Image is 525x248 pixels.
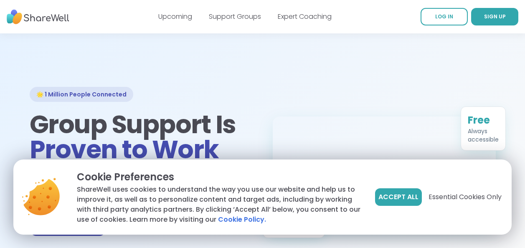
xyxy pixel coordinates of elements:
img: ShareWell Nav Logo [7,5,69,28]
p: ShareWell uses cookies to understand the way you use our website and help us to improve it, as we... [77,185,362,225]
a: Expert Coaching [278,12,332,21]
p: Cookie Preferences [77,170,362,185]
h1: Group Support Is [30,112,253,162]
a: Upcoming [158,12,192,21]
div: Free [468,114,499,127]
span: LOG IN [435,13,453,20]
span: Essential Cookies Only [429,192,502,202]
a: SIGN UP [471,8,518,25]
div: Always accessible [468,127,499,144]
span: Proven to Work [30,132,219,167]
span: SIGN UP [484,13,506,20]
span: Accept All [378,192,418,202]
button: Accept All [375,188,422,206]
a: LOG IN [421,8,468,25]
a: Cookie Policy. [218,215,266,225]
a: Support Groups [209,12,261,21]
div: 🌟 1 Million People Connected [30,87,133,102]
